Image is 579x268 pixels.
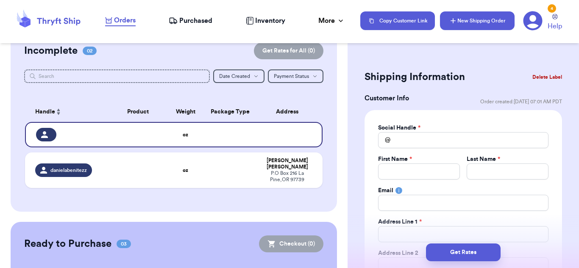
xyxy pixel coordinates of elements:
span: 02 [83,47,97,55]
div: [PERSON_NAME] [PERSON_NAME] [262,157,312,170]
span: Purchased [179,16,212,26]
span: Orders [114,15,136,25]
label: Social Handle [378,124,420,132]
label: Email [378,186,393,195]
a: 4 [523,11,543,30]
span: Inventory [255,16,285,26]
a: Help [548,14,562,31]
button: Copy Customer Link [360,11,435,30]
button: Get Rates for All (0) [254,42,323,59]
h2: Ready to Purchase [24,237,111,251]
button: Payment Status [268,69,323,83]
span: Date Created [219,74,250,79]
button: Sort ascending [55,107,62,117]
span: danielabenitezz [50,167,87,174]
strong: oz [183,132,188,137]
a: Inventory [246,16,285,26]
span: Payment Status [274,74,309,79]
div: @ [378,132,390,148]
th: Product [108,102,167,122]
button: New Shipping Order [440,11,515,30]
div: P.O Box 216 La Pine , OR 97739 [262,170,312,183]
a: Orders [105,15,136,26]
button: Date Created [213,69,264,83]
h2: Incomplete [24,44,78,58]
h2: Shipping Information [365,70,465,84]
strong: oz [183,168,188,173]
div: 4 [548,4,556,13]
label: Address Line 1 [378,218,422,226]
a: Purchased [169,16,212,26]
th: Address [257,102,323,122]
button: Delete Label [529,68,565,86]
span: Handle [35,108,55,116]
span: 03 [117,240,131,248]
div: More [318,16,345,26]
span: Order created: [DATE] 07:01 AM PDT [480,98,562,105]
span: Help [548,21,562,31]
input: Search [24,69,210,83]
button: Get Rates [426,243,501,261]
label: Last Name [467,155,500,163]
th: Weight [168,102,203,122]
label: First Name [378,155,412,163]
h3: Customer Info [365,93,409,103]
th: Package Type [203,102,257,122]
button: Checkout (0) [259,235,323,252]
